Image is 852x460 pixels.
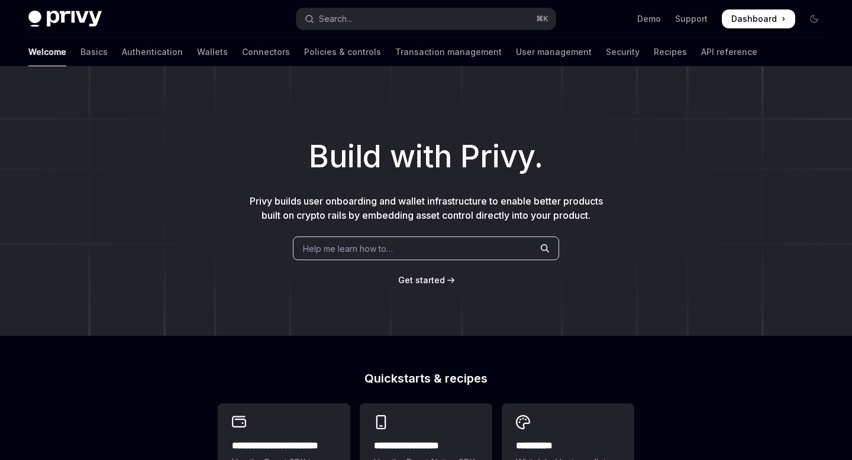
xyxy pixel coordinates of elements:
a: Security [606,38,640,66]
span: Help me learn how to… [303,242,393,255]
a: Policies & controls [304,38,381,66]
a: Wallets [197,38,228,66]
img: dark logo [28,11,102,27]
span: ⌘ K [536,14,548,24]
span: Privy builds user onboarding and wallet infrastructure to enable better products built on crypto ... [250,195,603,221]
a: Support [675,13,708,25]
h1: Build with Privy. [19,134,833,180]
a: Basics [80,38,108,66]
span: Get started [398,275,445,285]
a: API reference [701,38,757,66]
a: Recipes [654,38,687,66]
div: Search... [319,12,352,26]
button: Toggle dark mode [805,9,824,28]
a: Get started [398,274,445,286]
button: Open search [296,8,555,30]
h2: Quickstarts & recipes [218,372,634,384]
span: Dashboard [731,13,777,25]
a: Demo [637,13,661,25]
a: Connectors [242,38,290,66]
a: Dashboard [722,9,795,28]
a: Authentication [122,38,183,66]
a: Welcome [28,38,66,66]
a: User management [516,38,592,66]
a: Transaction management [395,38,502,66]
